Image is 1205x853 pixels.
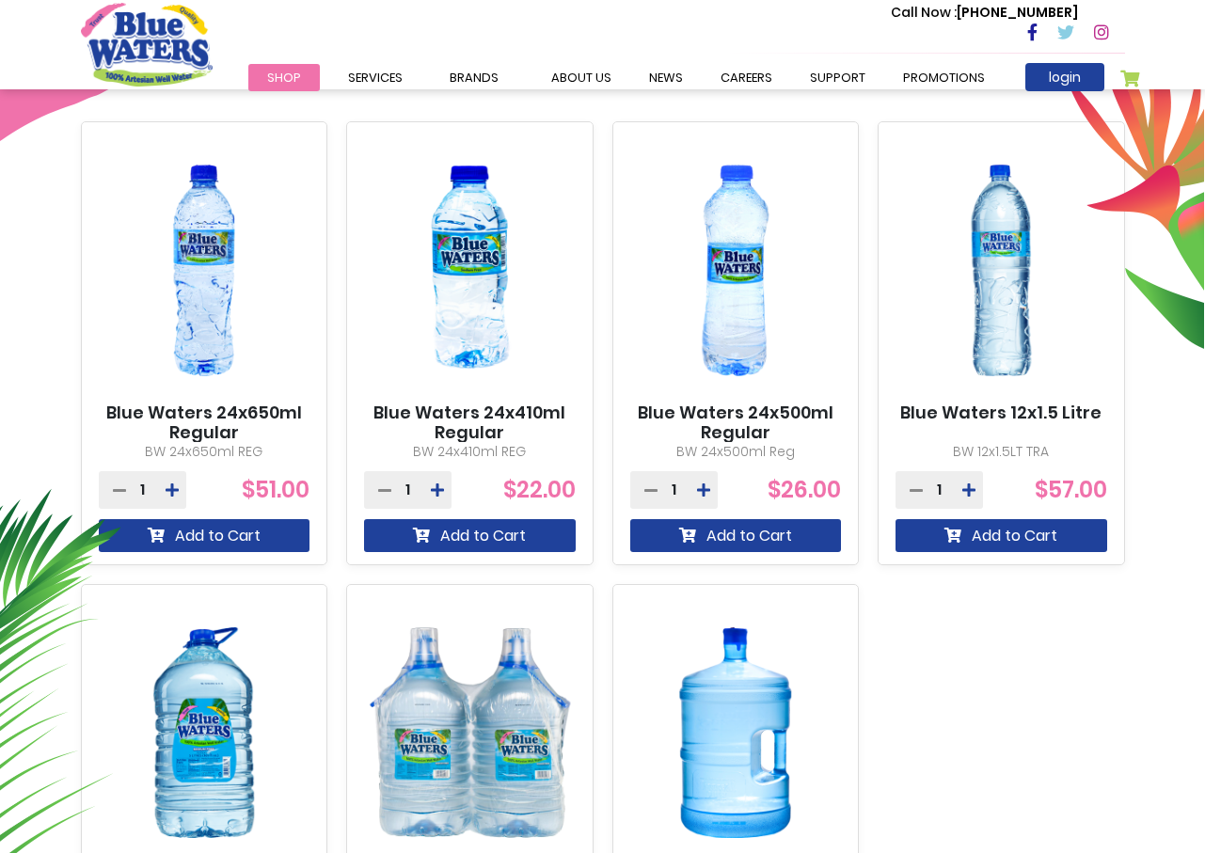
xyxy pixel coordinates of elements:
[630,403,842,443] a: Blue Waters 24x500ml Regular
[1035,474,1107,505] span: $57.00
[896,519,1107,552] button: Add to Cart
[768,474,841,505] span: $26.00
[242,474,309,505] span: $51.00
[630,138,842,403] img: Blue Waters 24x500ml Regular
[503,474,576,505] span: $22.00
[896,138,1107,403] img: Blue Waters 12x1.5 Litre
[450,69,499,87] span: Brands
[1025,63,1104,91] a: login
[99,138,310,403] img: Blue Waters 24x650ml Regular
[900,403,1102,423] a: Blue Waters 12x1.5 Litre
[532,64,630,91] a: about us
[81,3,213,86] a: store logo
[791,64,884,91] a: support
[630,442,842,462] p: BW 24x500ml Reg
[267,69,301,87] span: Shop
[99,442,310,462] p: BW 24x650ml REG
[348,69,403,87] span: Services
[891,3,1078,23] p: [PHONE_NUMBER]
[702,64,791,91] a: careers
[99,403,310,443] a: Blue Waters 24x650ml Regular
[896,442,1107,462] p: BW 12x1.5LT TRA
[891,3,957,22] span: Call Now :
[364,519,576,552] button: Add to Cart
[99,519,310,552] button: Add to Cart
[364,442,576,462] p: BW 24x410ml REG
[630,519,842,552] button: Add to Cart
[364,403,576,443] a: Blue Waters 24x410ml Regular
[364,138,576,403] img: Blue Waters 24x410ml Regular
[884,64,1004,91] a: Promotions
[630,64,702,91] a: News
